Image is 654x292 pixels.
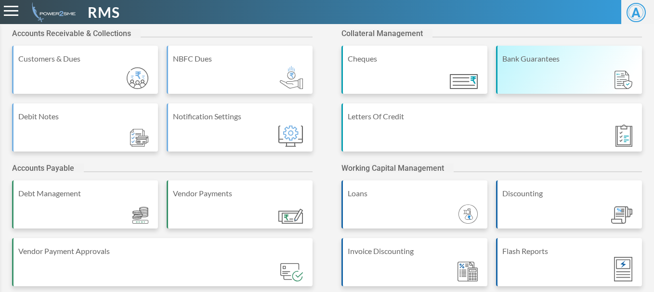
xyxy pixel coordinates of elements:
[502,53,637,64] div: Bank Guarantees
[12,164,84,173] h2: Accounts Payable
[18,111,153,122] div: Debit Notes
[348,111,637,122] div: Letters Of Credit
[12,103,158,161] a: Debit Notes Module_ic
[627,3,646,22] span: A
[341,29,432,38] h2: Collateral Management
[341,46,487,103] a: Cheques Module_ic
[502,188,637,199] div: Discounting
[502,245,637,257] div: Flash Reports
[167,180,313,238] a: Vendor Payments Module_ic
[280,263,303,281] img: Module_ic
[18,245,308,257] div: Vendor Payment Approvals
[450,74,478,89] img: Module_ic
[496,180,642,238] a: Discounting Module_ic
[348,188,483,199] div: Loans
[496,46,642,103] a: Bank Guarantees Module_ic
[167,103,313,161] a: Notification Settings Module_ic
[278,126,303,147] img: Module_ic
[12,180,158,238] a: Debt Management Module_ic
[88,1,120,23] span: RMS
[341,164,454,173] h2: Working Capital Management
[341,180,487,238] a: Loans Module_ic
[611,206,632,224] img: Module_ic
[348,245,483,257] div: Invoice Discounting
[173,188,308,199] div: Vendor Payments
[614,257,632,281] img: Module_ic
[348,53,483,64] div: Cheques
[341,103,642,161] a: Letters Of Credit Module_ic
[130,129,148,147] img: Module_ic
[615,71,632,89] img: Module_ic
[458,204,478,224] img: Module_ic
[12,29,141,38] h2: Accounts Receivable & Collections
[173,53,308,64] div: NBFC Dues
[278,209,303,224] img: Module_ic
[167,46,313,103] a: NBFC Dues Module_ic
[615,125,632,147] img: Module_ic
[18,53,153,64] div: Customers & Dues
[28,2,76,22] img: admin
[173,111,308,122] div: Notification Settings
[458,262,478,282] img: Module_ic
[127,67,148,89] img: Module_ic
[12,46,158,103] a: Customers & Dues Module_ic
[132,207,148,224] img: Module_ic
[280,66,303,89] img: Module_ic
[18,188,153,199] div: Debt Management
